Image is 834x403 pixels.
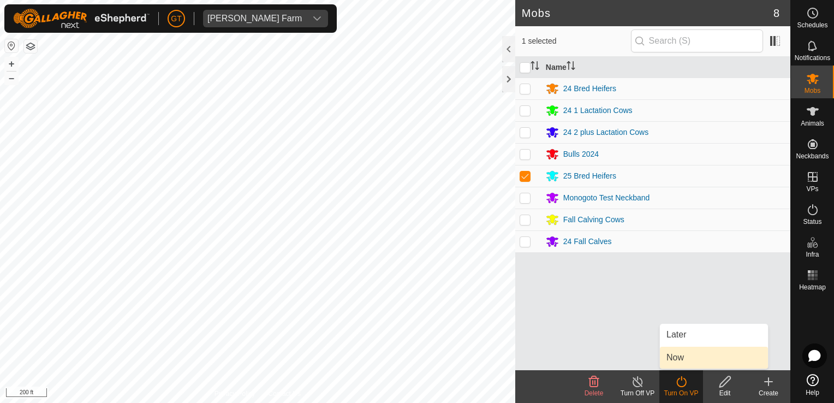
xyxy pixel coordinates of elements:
div: 24 Fall Calves [563,236,612,247]
div: 24 Bred Heifers [563,83,616,94]
div: [PERSON_NAME] Farm [207,14,302,23]
div: dropdown trigger [306,10,328,27]
div: Turn Off VP [616,388,659,398]
span: Help [806,389,819,396]
span: Heatmap [799,284,826,291]
span: GT [171,13,181,25]
span: Now [666,351,684,364]
span: 1 selected [522,35,631,47]
li: Now [660,347,768,369]
span: Delete [585,389,604,397]
p-sorticon: Activate to sort [567,63,575,72]
span: Thoren Farm [203,10,306,27]
a: Help [791,370,834,400]
span: Neckbands [796,153,829,159]
div: Fall Calving Cows [563,214,624,226]
span: VPs [806,186,818,192]
button: Map Layers [24,40,37,53]
button: Reset Map [5,39,18,52]
h2: Mobs [522,7,773,20]
input: Search (S) [631,29,763,52]
img: Gallagher Logo [13,9,150,28]
div: 24 2 plus Lactation Cows [563,127,648,138]
span: Notifications [795,55,830,61]
span: Schedules [797,22,827,28]
div: Monogoto Test Neckband [563,192,650,204]
a: Privacy Policy [215,389,255,399]
div: 25 Bred Heifers [563,170,616,182]
button: + [5,57,18,70]
span: Infra [806,251,819,258]
span: Animals [801,120,824,127]
span: Later [666,328,686,341]
span: Mobs [805,87,820,94]
p-sorticon: Activate to sort [531,63,539,72]
div: Edit [703,388,747,398]
div: Bulls 2024 [563,149,599,160]
button: – [5,72,18,85]
span: 8 [773,5,779,21]
li: Later [660,324,768,346]
a: Contact Us [269,389,301,399]
span: Status [803,218,821,225]
div: 24 1 Lactation Cows [563,105,633,116]
div: Create [747,388,790,398]
th: Name [541,57,790,78]
div: Turn On VP [659,388,703,398]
